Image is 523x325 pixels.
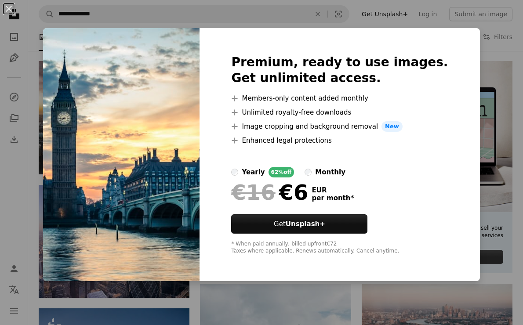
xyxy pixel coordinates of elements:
[305,169,312,176] input: monthly
[312,194,354,202] span: per month *
[231,241,448,255] div: * When paid annually, billed upfront €72 Taxes where applicable. Renews automatically. Cancel any...
[381,121,403,132] span: New
[231,214,367,234] button: GetUnsplash+
[231,93,448,104] li: Members-only content added monthly
[286,220,325,228] strong: Unsplash+
[231,135,448,146] li: Enhanced legal protections
[242,167,265,177] div: yearly
[231,181,308,204] div: €6
[231,107,448,118] li: Unlimited royalty-free downloads
[231,181,275,204] span: €16
[312,186,354,194] span: EUR
[231,54,448,86] h2: Premium, ready to use images. Get unlimited access.
[231,121,448,132] li: Image cropping and background removal
[43,28,200,281] img: premium_photo-1661922394754-5d8d05a448cf
[315,167,345,177] div: monthly
[269,167,294,177] div: 62% off
[231,169,238,176] input: yearly62%off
